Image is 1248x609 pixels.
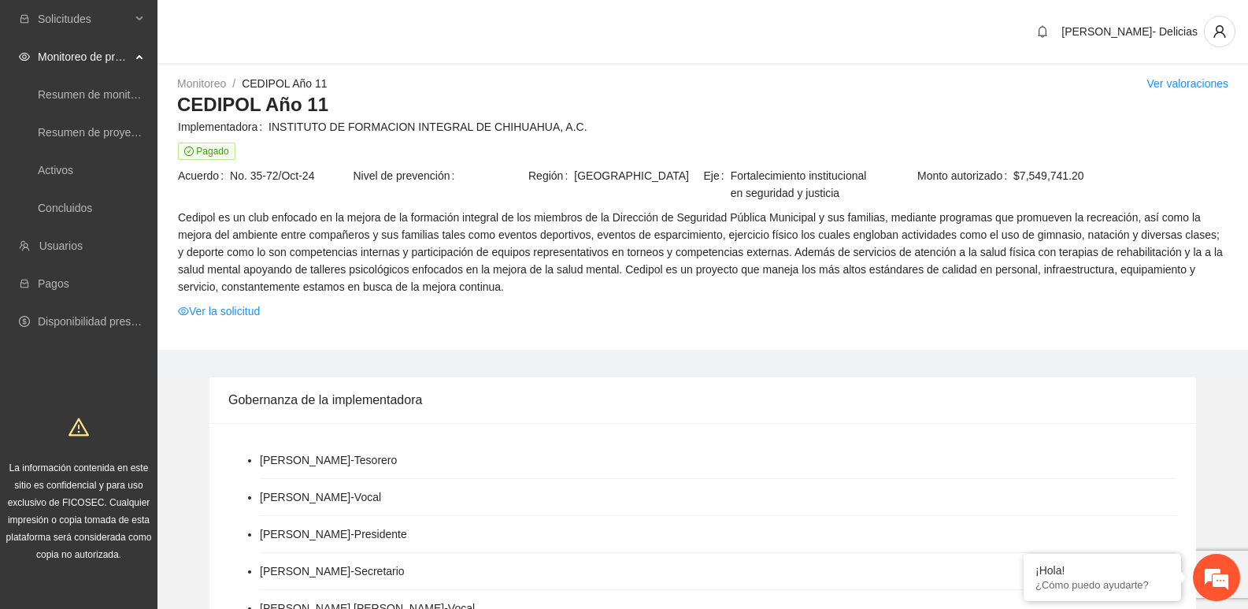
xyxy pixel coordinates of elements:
span: INSTITUTO DE FORMACION INTEGRAL DE CHIHUAHUA, A.C. [268,118,1228,136]
span: Fortalecimiento institucional en seguridad y justicia [731,167,877,202]
a: Resumen de proyectos aprobados [38,126,206,139]
p: ¿Cómo puedo ayudarte? [1035,579,1169,591]
div: Gobernanza de la implementadora [228,377,1177,422]
span: La información contenida en este sitio es confidencial y para uso exclusivo de FICOSEC. Cualquier... [6,462,152,560]
span: Monto autorizado [917,167,1013,184]
span: warning [69,417,89,437]
a: Monitoreo [177,77,226,90]
a: Usuarios [39,240,83,252]
span: bell [1031,25,1054,38]
li: [PERSON_NAME] - Tesorero [260,451,397,469]
span: Nivel de prevención [354,167,461,184]
span: Cedipol es un club enfocado en la mejora de la formación integral de los miembros de la Dirección... [178,209,1228,295]
div: ¡Hola! [1035,564,1169,577]
span: Región [528,167,574,184]
span: eye [19,51,30,62]
a: Ver valoraciones [1146,77,1228,90]
a: Pagos [38,277,69,290]
li: [PERSON_NAME] - Secretario [260,563,405,580]
span: [PERSON_NAME]- Delicias [1061,25,1198,38]
li: [PERSON_NAME] - Presidente [260,525,407,543]
h3: CEDIPOL Año 11 [177,92,1228,117]
span: Implementadora [178,118,268,136]
button: bell [1030,19,1055,44]
a: Activos [38,164,73,176]
a: Resumen de monitoreo [38,88,153,101]
span: Monitoreo de proyectos [38,41,131,72]
span: Pagado [178,143,235,160]
a: CEDIPOL Año 11 [242,77,327,90]
span: No. 35-72/Oct-24 [230,167,351,184]
span: / [232,77,235,90]
span: inbox [19,13,30,24]
span: Acuerdo [178,167,230,184]
li: [PERSON_NAME] - Vocal [260,488,381,506]
a: Concluidos [38,202,92,214]
span: user [1205,24,1235,39]
span: Eje [704,167,731,202]
span: eye [178,306,189,317]
button: user [1204,16,1235,47]
span: check-circle [184,147,194,156]
span: [GEOGRAPHIC_DATA] [574,167,702,184]
a: eyeVer la solicitud [178,303,260,320]
span: $7,549,741.20 [1013,167,1228,184]
span: Solicitudes [38,3,131,35]
a: Disponibilidad presupuestal [38,315,172,328]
